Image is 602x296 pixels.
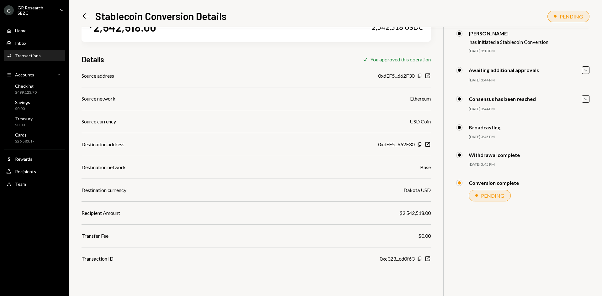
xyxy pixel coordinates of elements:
div: Transaction ID [82,255,114,262]
div: Consensus has been reached [469,96,536,102]
div: Treasury [15,116,33,121]
div: GR Research SEZC [18,5,55,16]
div: has initiated a Stablecoin Conversion [470,39,548,45]
div: 0xdEF5...662F30 [378,72,415,80]
h3: Details [82,54,104,65]
div: Awaiting additional approvals [469,67,539,73]
a: Cards$26,583.17 [4,130,65,145]
div: Rewards [15,156,32,162]
a: Accounts [4,69,65,80]
a: Savings$0.00 [4,98,65,113]
div: Team [15,181,26,187]
a: Team [4,178,65,190]
div: Accounts [15,72,34,77]
div: 0xc323...cd0f63 [380,255,415,262]
div: $499,123.70 [15,90,37,95]
a: Transactions [4,50,65,61]
div: Inbox [15,40,26,46]
div: Base [420,164,431,171]
div: Transfer Fee [82,232,108,240]
div: G [4,5,14,15]
a: Treasury$0.00 [4,114,65,129]
div: Cards [15,132,34,138]
div: USD Coin [410,118,431,125]
div: $0.00 [418,232,431,240]
div: Home [15,28,27,33]
a: Home [4,25,65,36]
div: Ethereum [410,95,431,102]
div: PENDING [481,193,504,199]
div: $0.00 [15,106,30,112]
div: Destination address [82,141,124,148]
div: Checking [15,83,37,89]
div: Recipient Amount [82,209,120,217]
div: You approved this operation [370,56,431,62]
a: Rewards [4,153,65,164]
div: [PERSON_NAME] [469,30,548,36]
div: [DATE] 3:44 PM [469,78,589,83]
div: Savings [15,100,30,105]
div: Recipients [15,169,36,174]
div: $2,542,518.00 [399,209,431,217]
div: Destination currency [82,186,126,194]
a: Inbox [4,37,65,49]
div: Dakota USD [404,186,431,194]
div: Source network [82,95,115,102]
h1: Stablecoin Conversion Details [95,10,226,22]
div: Source address [82,72,114,80]
div: 0xdEF5...662F30 [378,141,415,148]
div: Conversion complete [469,180,519,186]
div: [DATE] 3:45 PM [469,162,589,167]
a: Recipients [4,166,65,177]
a: Checking$499,123.70 [4,81,65,96]
div: Destination network [82,164,126,171]
div: [DATE] 3:10 PM [469,49,589,54]
div: Withdrawal complete [469,152,520,158]
div: Transactions [15,53,41,58]
div: Source currency [82,118,116,125]
div: [DATE] 3:45 PM [469,134,589,140]
div: PENDING [560,13,583,19]
div: $26,583.17 [15,139,34,144]
div: $0.00 [15,122,33,128]
div: Broadcasting [469,124,500,130]
div: [DATE] 3:44 PM [469,106,589,112]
